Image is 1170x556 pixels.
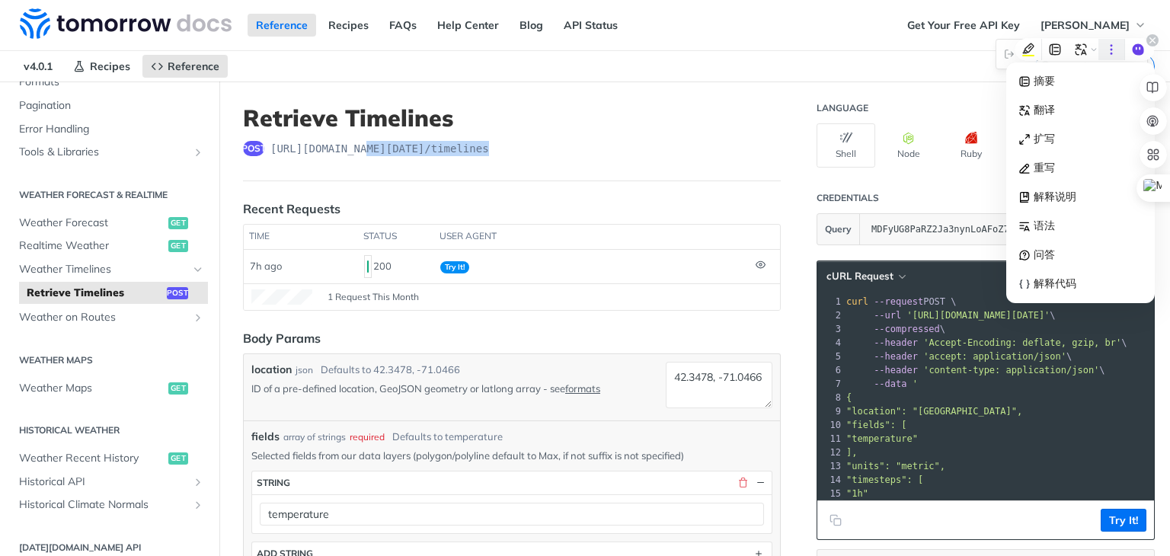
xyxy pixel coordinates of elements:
[192,476,204,488] button: Show subpages for Historical API
[19,475,188,490] span: Historical API
[874,337,918,348] span: --header
[846,447,857,458] span: ],
[753,476,767,490] button: Hide
[192,264,204,276] button: Hide subpages for Weather Timelines
[1032,14,1155,37] button: [PERSON_NAME]
[846,488,868,499] span: "1h"
[19,122,204,137] span: Error Handling
[11,353,208,367] h2: Weather Maps
[251,289,312,305] canvas: Line Graph
[846,475,923,485] span: "timesteps": [
[11,235,208,257] a: Realtime Weatherget
[846,420,906,430] span: "fields": [
[27,286,163,301] span: Retrieve Timelines
[913,379,918,389] span: '
[364,254,428,280] div: 200
[825,509,846,532] button: Copy to clipboard
[243,329,321,347] div: Body Params
[825,222,852,236] span: Query
[11,71,208,94] a: Formats
[846,310,1056,321] span: \
[817,391,843,404] div: 8
[192,312,204,324] button: Show subpages for Weather on Routes
[168,217,188,229] span: get
[11,212,208,235] a: Weather Forecastget
[874,296,923,307] span: --request
[874,351,918,362] span: --header
[19,216,165,231] span: Weather Forecast
[429,14,507,37] a: Help Center
[736,476,750,490] button: Delete
[243,141,264,156] span: post
[19,98,204,113] span: Pagination
[11,94,208,117] a: Pagination
[90,59,130,73] span: Recipes
[168,382,188,395] span: get
[296,363,313,377] div: json
[434,225,750,249] th: user agent
[19,310,188,325] span: Weather on Routes
[320,14,377,37] a: Recipes
[846,296,868,307] span: curl
[11,423,208,437] h2: Historical Weather
[874,324,940,334] span: --compressed
[168,240,188,252] span: get
[923,337,1121,348] span: 'Accept-Encoding: deflate, gzip, br'
[392,430,503,445] div: Defaults to temperature
[11,494,208,516] a: Historical Climate NormalsShow subpages for Historical Climate Normals
[817,350,843,363] div: 5
[846,392,852,403] span: {
[555,14,626,37] a: API Status
[11,306,208,329] a: Weather on RoutesShow subpages for Weather on Routes
[923,351,1066,362] span: 'accept: application/json'
[15,55,61,78] span: v4.0.1
[826,270,893,283] span: cURL Request
[358,225,434,249] th: status
[367,260,369,273] span: 200
[11,471,208,494] a: Historical APIShow subpages for Historical API
[381,14,425,37] a: FAQs
[899,14,1028,37] a: Get Your Free API Key
[321,363,460,378] div: Defaults to 42.3478, -71.0466
[879,123,938,168] button: Node
[817,459,843,473] div: 13
[817,418,843,432] div: 10
[257,477,290,488] div: string
[817,377,843,391] div: 7
[11,377,208,400] a: Weather Mapsget
[142,55,228,78] a: Reference
[906,310,1050,321] span: '[URL][DOMAIN_NAME][DATE]'
[11,141,208,164] a: Tools & LibrariesShow subpages for Tools & Libraries
[565,382,600,395] a: formats
[817,336,843,350] div: 4
[270,141,489,156] span: https://api.tomorrow.io/v4/timelines
[817,473,843,487] div: 14
[846,433,918,444] span: "temperature"
[817,363,843,377] div: 6
[817,487,843,500] div: 15
[817,214,860,244] button: Query
[11,188,208,202] h2: Weather Forecast & realtime
[350,430,385,444] div: required
[817,295,843,308] div: 1
[168,59,219,73] span: Reference
[846,351,1072,362] span: \
[874,365,918,375] span: --header
[192,146,204,158] button: Show subpages for Tools & Libraries
[846,461,945,471] span: "units": "metric",
[167,287,188,299] span: post
[817,308,843,322] div: 2
[19,282,208,305] a: Retrieve Timelinespost
[817,192,879,204] div: Credentials
[817,446,843,459] div: 12
[1101,509,1146,532] button: Try It!
[250,260,282,272] span: 7h ago
[11,118,208,141] a: Error Handling
[11,447,208,470] a: Weather Recent Historyget
[817,404,843,418] div: 9
[19,145,188,160] span: Tools & Libraries
[19,238,165,254] span: Realtime Weather
[846,365,1105,375] span: \
[817,432,843,446] div: 11
[19,262,188,277] span: Weather Timelines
